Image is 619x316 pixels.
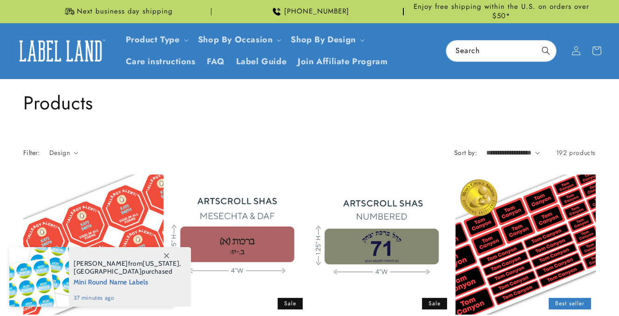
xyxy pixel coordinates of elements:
[74,267,142,276] span: [GEOGRAPHIC_DATA]
[74,260,181,276] span: from , purchased
[285,29,368,51] summary: Shop By Design
[11,33,111,69] a: Label Land
[198,34,273,45] span: Shop By Occasion
[23,91,596,115] h1: Products
[408,2,596,20] span: Enjoy free shipping within the U.S. on orders over $50*
[292,51,393,73] a: Join Affiliate Program
[77,7,173,16] span: Next business day shipping
[126,34,180,46] a: Product Type
[231,51,292,73] a: Label Guide
[291,34,355,46] a: Shop By Design
[23,148,40,158] h2: Filter:
[284,7,349,16] span: [PHONE_NUMBER]
[120,29,192,51] summary: Product Type
[298,56,388,67] span: Join Affiliate Program
[536,40,556,61] button: Search
[143,259,179,268] span: [US_STATE]
[126,56,196,67] span: Care instructions
[556,148,596,157] span: 192 products
[201,51,231,73] a: FAQ
[207,56,225,67] span: FAQ
[49,148,78,158] summary: Design (0 selected)
[14,36,107,65] img: Label Land
[120,51,201,73] a: Care instructions
[49,148,70,157] span: Design
[526,276,610,307] iframe: Gorgias live chat messenger
[74,259,128,268] span: [PERSON_NAME]
[454,148,477,157] label: Sort by:
[236,56,287,67] span: Label Guide
[192,29,286,51] summary: Shop By Occasion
